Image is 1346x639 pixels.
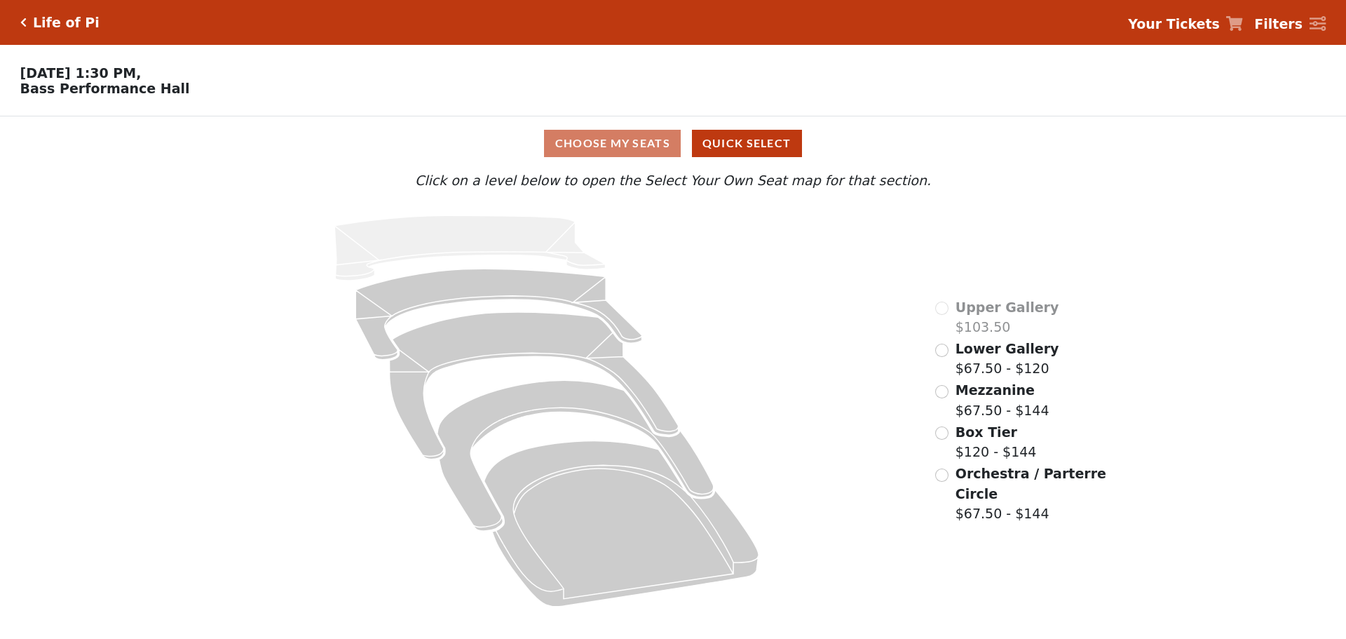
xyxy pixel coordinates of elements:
[484,441,759,607] path: Orchestra / Parterre Circle - Seats Available: 12
[1128,14,1243,34] a: Your Tickets
[178,170,1168,191] p: Click on a level below to open the Select Your Own Seat map for that section.
[1128,16,1220,32] strong: Your Tickets
[956,341,1059,356] span: Lower Gallery
[956,380,1049,420] label: $67.50 - $144
[956,297,1059,337] label: $103.50
[1254,16,1303,32] strong: Filters
[334,215,606,281] path: Upper Gallery - Seats Available: 0
[356,269,643,360] path: Lower Gallery - Seats Available: 107
[956,464,1108,524] label: $67.50 - $144
[956,466,1106,502] span: Orchestra / Parterre Circle
[956,422,1037,462] label: $120 - $144
[956,339,1059,379] label: $67.50 - $120
[1254,14,1326,34] a: Filters
[956,300,1059,315] span: Upper Gallery
[956,424,1017,440] span: Box Tier
[33,15,100,31] h5: Life of Pi
[956,382,1035,398] span: Mezzanine
[20,18,27,27] a: Click here to go back to filters
[692,130,802,157] button: Quick Select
